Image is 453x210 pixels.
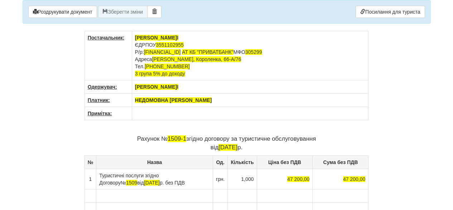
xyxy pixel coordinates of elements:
td: грн. [213,169,228,189]
th: Назва [96,155,213,169]
a: Посилання для туриста [356,6,425,18]
u: Платник: [88,97,110,103]
span: 1509 [126,180,137,186]
td: 1 [85,169,96,189]
span: [PERSON_NAME]І [135,84,178,90]
p: Рахунок № згідно договору за туристичне обслуговування від р. [85,135,369,152]
span: 3551102955 [156,42,184,48]
span: 1509-1 [168,135,186,142]
span: АТ КБ "ПРИВАТБАНК" [182,49,233,55]
span: 305299 [245,49,262,55]
u: Примітка: [88,111,112,116]
span: [DATE] [218,144,237,151]
span: № [121,180,137,186]
span: [PERSON_NAME], Короленка, 66-А/76 [152,56,241,62]
button: Зберегти зміни [98,6,148,18]
th: Сума без ПДВ [313,155,368,169]
span: [PHONE_NUMBER] [145,64,190,69]
td: 1,000 [228,169,257,189]
u: Постачальник: [88,35,125,41]
span: 47 200,00 [287,176,309,182]
td: ЄДРПОУ Р/р: МФО Адреса Тел. [132,31,368,80]
span: НЕДОМОВНА [PERSON_NAME] [135,97,212,103]
th: Од. [213,155,228,169]
th: Кількість [228,155,257,169]
span: 3 група 5% до доходу [135,71,185,76]
u: Одержувач: [88,84,117,90]
span: [PERSON_NAME]І [135,35,178,41]
th: Ціна без ПДВ [257,155,313,169]
span: [DATE] [144,180,160,186]
td: Туристичні послуги згідно Договору від р. без ПДВ [96,169,213,189]
th: № [85,155,96,169]
button: Роздрукувати документ [28,6,97,18]
span: [FINANCIAL_ID] [144,49,181,55]
span: 47 200,00 [343,176,365,182]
